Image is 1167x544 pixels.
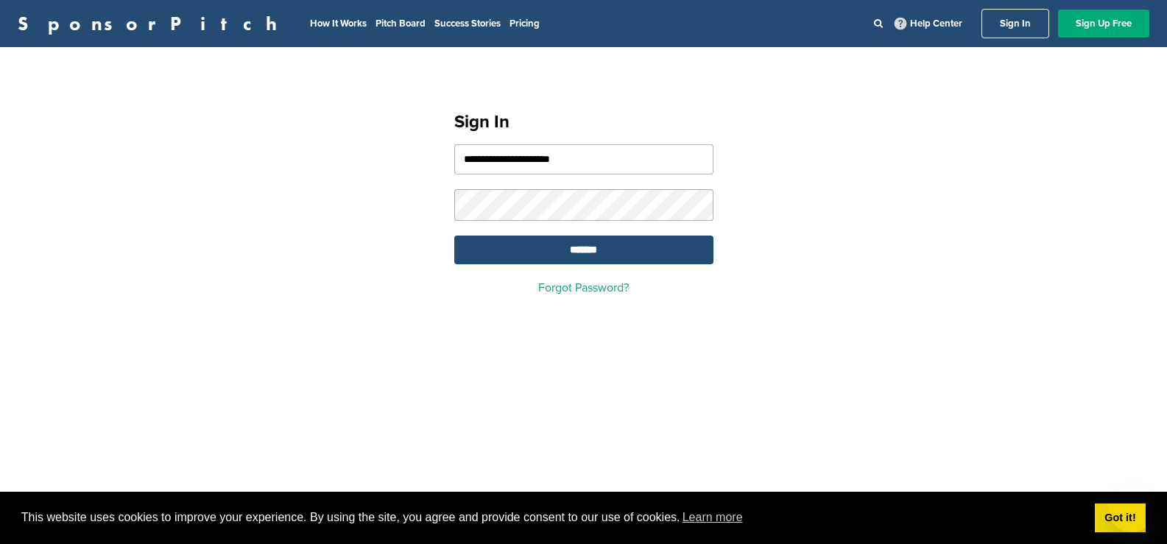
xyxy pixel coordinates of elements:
a: How It Works [310,18,367,29]
a: Sign In [981,9,1049,38]
span: This website uses cookies to improve your experience. By using the site, you agree and provide co... [21,506,1083,529]
a: Sign Up Free [1058,10,1149,38]
h1: Sign In [454,109,713,135]
a: Pitch Board [376,18,426,29]
a: Forgot Password? [538,280,629,295]
a: SponsorPitch [18,14,286,33]
iframe: Button to launch messaging window [1108,485,1155,532]
a: dismiss cookie message [1095,504,1146,533]
a: Pricing [510,18,540,29]
a: Help Center [892,15,965,32]
a: learn more about cookies [680,506,745,529]
a: Success Stories [434,18,501,29]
